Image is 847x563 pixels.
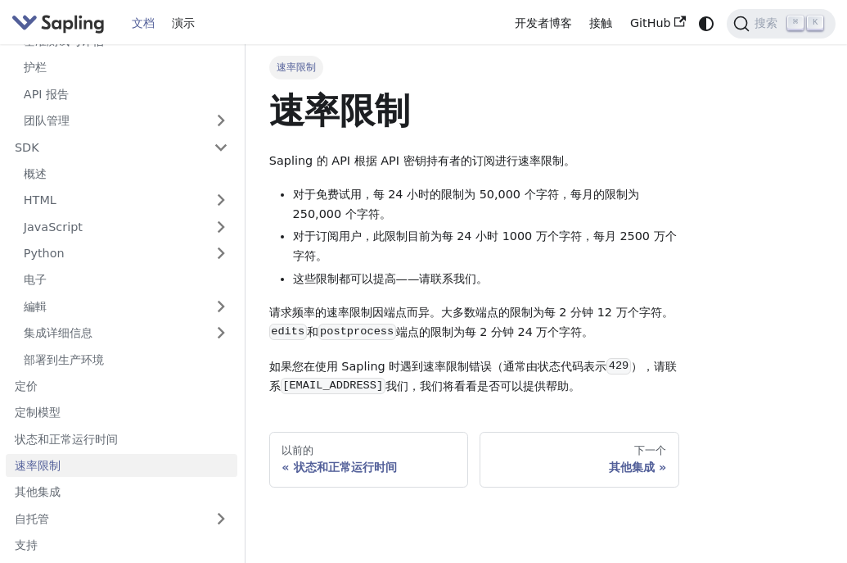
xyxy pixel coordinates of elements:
font: 概述 [24,167,47,180]
code: 429 [606,358,630,375]
font: 演示 [172,16,195,30]
button: 折叠侧边栏类别“SDK” [205,135,237,159]
a: HTML [15,188,237,212]
code: edits [269,324,307,340]
font: 速率限制 [15,459,61,472]
font: 状态和正常运行时间 [294,461,397,474]
a: 接触 [580,11,621,36]
kbd: K [807,16,823,30]
a: 編輯 [15,294,205,318]
font: Sapling 的 API 根据 API 密钥持有者的订阅进行速率限制。 [269,154,575,167]
a: 团队管理 [15,109,237,133]
font: JavaScript [24,220,83,234]
button: 在暗模式和亮模式之间切换（当前为系统模式） [694,11,718,35]
a: SDK [6,135,205,159]
font: 其他集成 [15,485,61,498]
font: SDK [15,141,39,154]
a: 定制模型 [6,401,237,425]
a: 其他集成 [6,480,237,504]
nav: 文档页面 [269,432,679,488]
a: 概述 [15,162,237,186]
a: 集成详细信息 [15,321,237,345]
a: 支持 [6,533,237,557]
font: 搜索 [755,16,777,30]
font: 其他集成 [609,461,655,474]
font: 如果您在使用 Sapling 时遇到速率限制错误（通常由状态代码表示 [269,360,607,373]
code: [EMAIL_ADDRESS] [281,378,385,394]
kbd: ⌘ [787,16,804,30]
font: 部署到生产环境 [24,353,104,366]
a: 电子 [15,268,237,292]
font: 文档 [132,16,155,30]
button: 展开侧边栏类别“编辑” [205,294,237,318]
font: HTML [24,193,56,207]
a: API 报告 [15,82,237,106]
font: 端点的限制为每 2 分钟 24 万个字符。 [396,325,594,338]
font: API 报告 [24,88,69,101]
a: 状态和正常运行时间 [6,427,237,451]
a: 自托管 [6,506,237,530]
font: 編輯 [24,300,47,313]
font: GitHub [630,16,671,30]
a: 以前的状态和正常运行时间 [269,432,468,488]
font: Python [24,247,65,260]
font: 定价 [15,379,38,393]
a: 文档 [123,11,164,36]
font: 接触 [589,16,612,30]
a: JavaScript [15,215,237,238]
a: 护栏 [15,56,237,79]
code: postprocess [318,324,396,340]
font: ），请联系 [269,360,677,393]
font: 状态和正常运行时间 [15,433,118,446]
font: 开发者博客 [515,16,572,30]
font: 这些限制都可以提高——请联系我们。 [293,272,489,285]
a: 演示 [163,11,204,36]
font: 电子 [24,273,47,286]
a: 下一个其他集成 [480,432,678,488]
font: 集成详细信息 [24,326,92,339]
a: GitHub [621,11,694,36]
nav: 面包屑 [269,56,679,79]
button: 搜索 (Command+K) [727,9,836,39]
img: Sapling.ai [11,11,105,35]
a: Sapling.ai [11,11,110,35]
a: 开发者博客 [506,11,581,36]
a: Python [15,242,237,266]
font: 团队管理 [24,114,70,127]
font: 和 [307,325,318,338]
font: 自托管 [15,512,49,525]
a: 部署到生产环境 [15,347,237,371]
font: 我们，我们将看看是否可以提供帮助。 [385,379,580,393]
font: 护栏 [24,61,47,74]
font: 速率限制 [277,61,316,73]
font: 请求频率的速率限制因端点而异。大多数端点的限制为每 2 分钟 12 万个字符。 [269,306,674,319]
font: 以前的 [282,444,313,456]
a: 速率限制 [6,454,237,478]
font: 对于订阅用户，此限制目前为每 24 小时 1000 万个字符，每月 2500 万个字符。 [293,229,677,262]
font: 下一个 [634,444,666,456]
font: 速率限制 [269,90,410,131]
a: 定价 [6,375,237,398]
font: 定制模型 [15,406,61,419]
font: 对于免费试用，每 24 小时的限制为 50,000 个字符，每月的限制为 250,000 个字符。 [293,188,639,220]
font: 支持 [15,538,38,552]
